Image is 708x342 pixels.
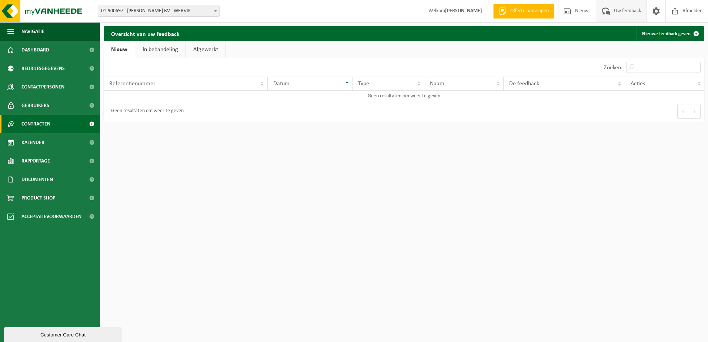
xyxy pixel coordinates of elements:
[109,81,156,87] span: Referentienummer
[21,133,44,152] span: Kalender
[358,81,369,87] span: Type
[21,96,49,115] span: Gebruikers
[508,7,551,15] span: Offerte aanvragen
[689,104,701,119] button: Next
[677,104,689,119] button: Previous
[104,91,704,101] td: Geen resultaten om weer te geven
[430,81,444,87] span: Naam
[604,65,622,71] label: Zoeken:
[21,22,44,41] span: Navigatie
[98,6,220,17] span: 01-900697 - DESMARETS - LECOMPTE BV - WERVIK
[631,81,645,87] span: Acties
[21,115,50,133] span: Contracten
[273,81,290,87] span: Datum
[21,207,81,226] span: Acceptatievoorwaarden
[135,41,186,58] a: In behandeling
[636,26,704,41] a: Nieuwe feedback geven
[21,59,65,78] span: Bedrijfsgegevens
[493,4,554,19] a: Offerte aanvragen
[21,152,50,170] span: Rapportage
[104,41,135,58] a: Nieuw
[21,41,49,59] span: Dashboard
[4,326,124,342] iframe: chat widget
[509,81,539,87] span: De feedback
[104,26,187,41] h2: Overzicht van uw feedback
[21,189,55,207] span: Product Shop
[21,170,53,189] span: Documenten
[21,78,64,96] span: Contactpersonen
[186,41,226,58] a: Afgewerkt
[445,8,482,14] strong: [PERSON_NAME]
[98,6,219,16] span: 01-900697 - DESMARETS - LECOMPTE BV - WERVIK
[107,105,184,118] div: Geen resultaten om weer te geven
